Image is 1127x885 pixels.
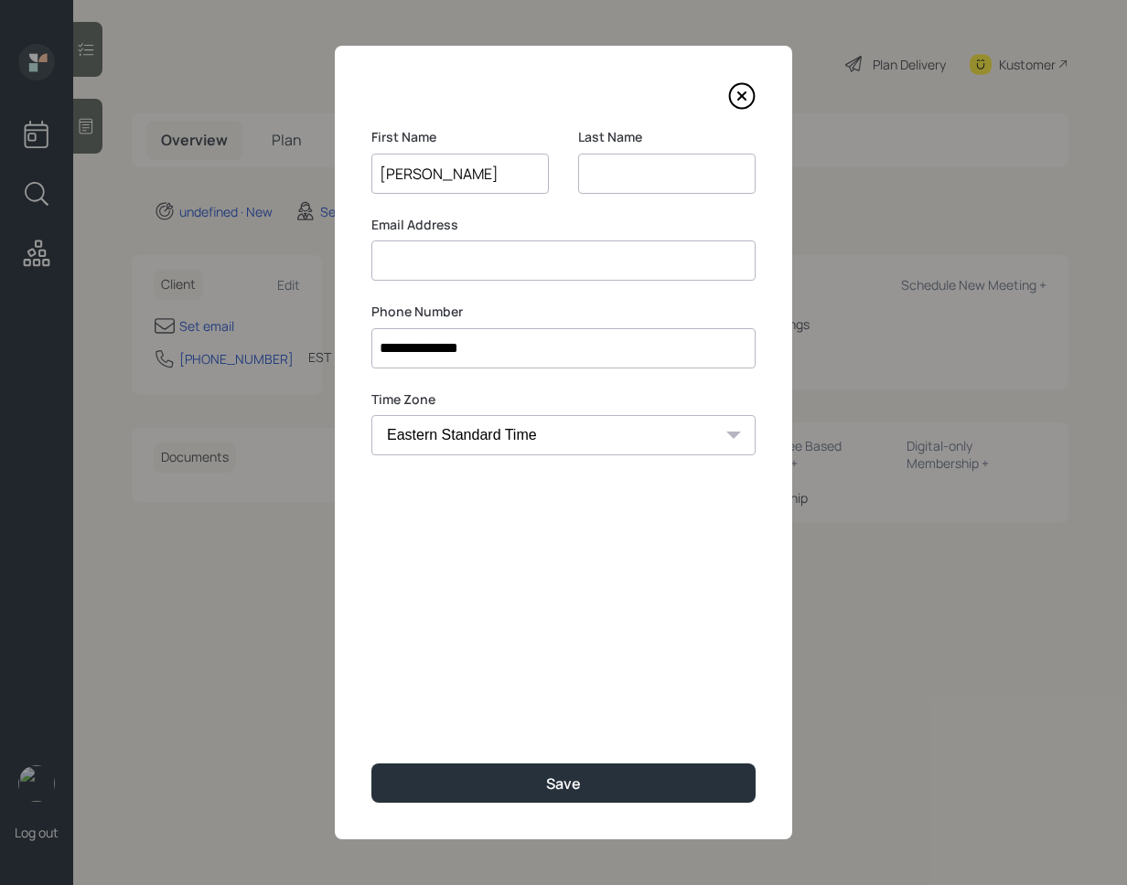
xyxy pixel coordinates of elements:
button: Save [371,763,756,803]
label: Email Address [371,216,756,234]
label: First Name [371,128,549,146]
div: Save [546,773,581,794]
label: Time Zone [371,390,756,409]
label: Phone Number [371,303,756,321]
label: Last Name [578,128,756,146]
